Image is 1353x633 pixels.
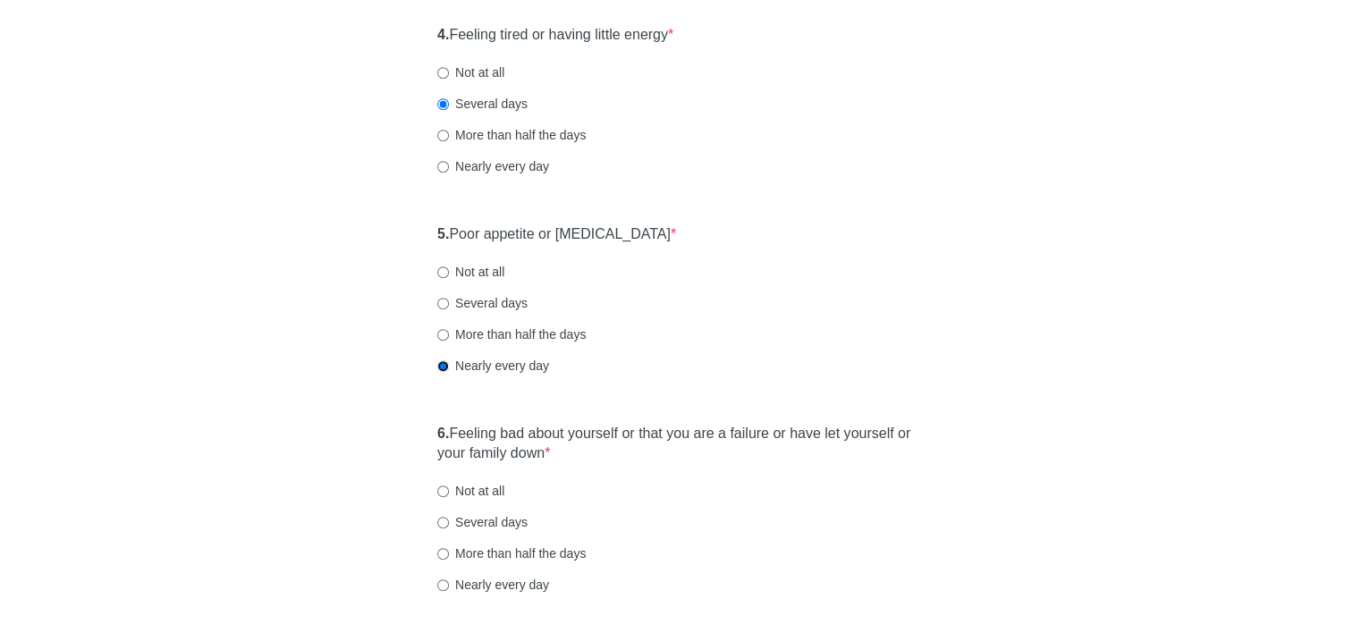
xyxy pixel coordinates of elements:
label: Several days [437,294,528,312]
input: Not at all [437,266,449,278]
label: Not at all [437,63,504,81]
label: Several days [437,513,528,531]
label: Feeling bad about yourself or that you are a failure or have let yourself or your family down [437,424,916,465]
label: More than half the days [437,544,586,562]
input: Several days [437,298,449,309]
label: More than half the days [437,126,586,144]
label: Nearly every day [437,357,549,375]
label: Not at all [437,263,504,281]
label: Nearly every day [437,157,549,175]
label: Nearly every day [437,576,549,594]
strong: 6. [437,426,449,441]
input: More than half the days [437,130,449,141]
label: More than half the days [437,325,586,343]
label: Poor appetite or [MEDICAL_DATA] [437,224,676,245]
input: More than half the days [437,548,449,560]
label: Not at all [437,482,504,500]
input: Several days [437,517,449,528]
strong: 5. [437,226,449,241]
input: Not at all [437,485,449,497]
input: Not at all [437,67,449,79]
input: More than half the days [437,329,449,341]
input: Nearly every day [437,579,449,591]
label: Feeling tired or having little energy [437,25,673,46]
input: Nearly every day [437,360,449,372]
strong: 4. [437,27,449,42]
label: Several days [437,95,528,113]
input: Nearly every day [437,161,449,173]
input: Several days [437,98,449,110]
